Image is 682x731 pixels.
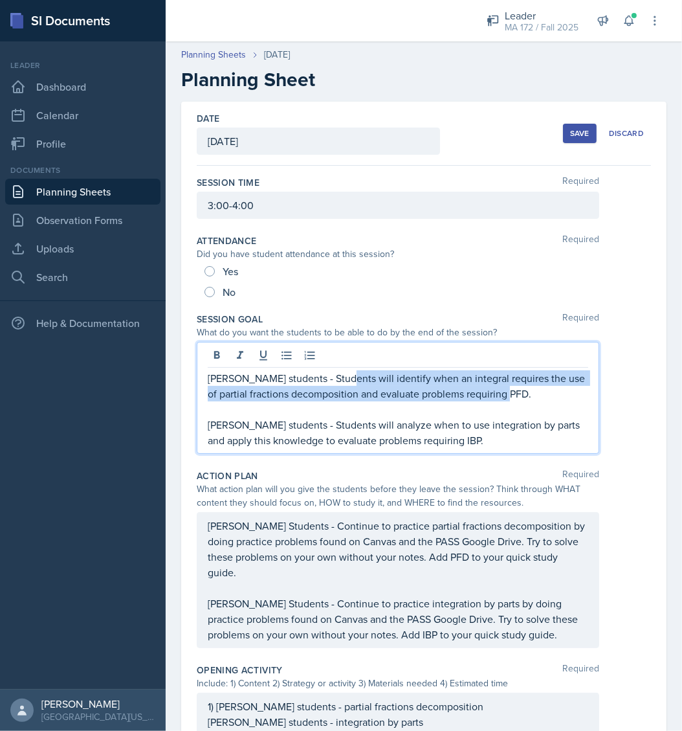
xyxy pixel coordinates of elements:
button: Discard [602,124,651,143]
p: [PERSON_NAME] students - Students will analyze when to use integration by parts and apply this kn... [208,417,588,448]
p: 1) [PERSON_NAME] students - partial fractions decomposition [208,699,588,714]
div: Leader [505,8,578,23]
p: [PERSON_NAME] students - integration by parts [208,714,588,730]
div: Leader [5,60,160,71]
label: Date [197,112,219,125]
p: [PERSON_NAME] students - Students will identify when an integral requires the use of partial frac... [208,370,588,401]
label: Opening Activity [197,664,283,677]
p: [PERSON_NAME] Students - Continue to practice partial fractions decomposition by doing practice p... [208,518,588,580]
div: Did you have student attendance at this session? [197,247,599,261]
div: [DATE] [264,48,290,62]
a: Dashboard [5,74,160,100]
p: 3:00-4:00 [208,197,588,213]
a: Search [5,264,160,290]
span: Required [562,313,599,326]
a: Planning Sheets [5,179,160,205]
span: Required [562,234,599,247]
div: Documents [5,164,160,176]
div: What do you want the students to be able to do by the end of the session? [197,326,599,339]
div: What action plan will you give the students before they leave the session? Think through WHAT con... [197,482,599,510]
a: Planning Sheets [181,48,246,62]
span: No [223,286,236,298]
label: Action Plan [197,469,258,482]
div: [PERSON_NAME] [41,697,155,710]
button: Save [563,124,597,143]
a: Calendar [5,102,160,128]
a: Uploads [5,236,160,262]
label: Attendance [197,234,257,247]
div: Discard [609,128,644,139]
a: Observation Forms [5,207,160,233]
div: [GEOGRAPHIC_DATA][US_STATE] in [GEOGRAPHIC_DATA] [41,710,155,723]
label: Session Goal [197,313,263,326]
div: Help & Documentation [5,310,160,336]
span: Yes [223,265,238,278]
h2: Planning Sheet [181,68,666,91]
p: [PERSON_NAME] Students - Continue to practice integration by parts by doing practice problems fou... [208,596,588,642]
div: Include: 1) Content 2) Strategy or activity 3) Materials needed 4) Estimated time [197,677,599,690]
div: MA 172 / Fall 2025 [505,21,578,34]
span: Required [562,469,599,482]
span: Required [562,176,599,189]
span: Required [562,664,599,677]
div: Save [570,128,589,139]
label: Session Time [197,176,259,189]
a: Profile [5,131,160,157]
